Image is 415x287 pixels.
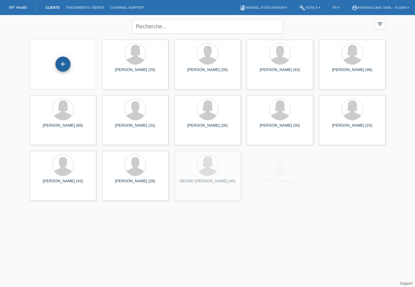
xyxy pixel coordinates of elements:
[179,67,236,77] div: [PERSON_NAME] (28)
[107,6,147,9] a: Courriel Support
[107,179,164,188] div: [PERSON_NAME] (29)
[179,123,236,133] div: [PERSON_NAME] (26)
[252,123,308,133] div: [PERSON_NAME] (30)
[240,5,246,11] i: book
[132,20,283,34] input: Recherche...
[296,6,323,9] a: buildOutils ▾
[349,6,412,9] a: account_circleRIVIERAclinic Sàrl - Flora ▾
[42,6,63,9] a: Clients
[352,5,358,11] i: account_circle
[324,67,381,77] div: [PERSON_NAME] (46)
[107,67,164,77] div: [PERSON_NAME] (20)
[377,21,383,27] i: filter_list
[329,6,343,9] a: FR ▾
[107,123,164,133] div: [PERSON_NAME] (31)
[35,123,91,133] div: [PERSON_NAME] (66)
[56,59,70,69] div: Enregistrer le client
[400,281,413,285] a: Support
[252,67,308,77] div: [PERSON_NAME] (43)
[299,5,305,11] i: build
[9,5,27,10] a: MF Health
[237,6,290,9] a: bookManuel d’utilisation ▾
[63,6,107,9] a: Traitements / débits
[252,179,308,188] div: [PERSON_NAME] (22)
[179,179,236,188] div: NEGRO [PERSON_NAME] (45)
[35,179,91,188] div: [PERSON_NAME] (42)
[324,123,381,133] div: [PERSON_NAME] (23)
